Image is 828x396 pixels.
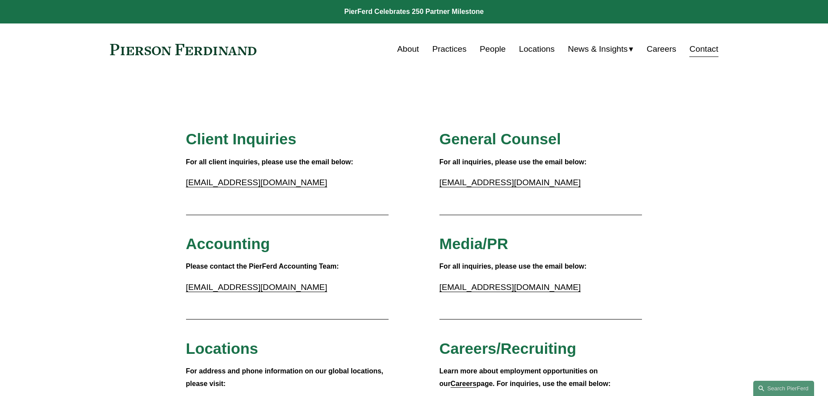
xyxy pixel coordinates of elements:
span: General Counsel [439,130,561,147]
a: Careers [647,41,676,57]
strong: For all client inquiries, please use the email below: [186,158,353,166]
a: [EMAIL_ADDRESS][DOMAIN_NAME] [439,178,581,187]
strong: Learn more about employment opportunities on our [439,367,600,387]
strong: For address and phone information on our global locations, please visit: [186,367,386,387]
a: [EMAIL_ADDRESS][DOMAIN_NAME] [186,283,327,292]
strong: page. For inquiries, use the email below: [476,380,611,387]
a: People [480,41,506,57]
a: Search this site [753,381,814,396]
a: Careers [451,380,477,387]
a: Practices [432,41,466,57]
a: [EMAIL_ADDRESS][DOMAIN_NAME] [186,178,327,187]
strong: For all inquiries, please use the email below: [439,158,587,166]
a: [EMAIL_ADDRESS][DOMAIN_NAME] [439,283,581,292]
a: About [397,41,419,57]
span: Locations [186,340,258,357]
span: Media/PR [439,235,508,252]
strong: Please contact the PierFerd Accounting Team: [186,263,339,270]
span: Client Inquiries [186,130,296,147]
a: Contact [689,41,718,57]
span: Careers/Recruiting [439,340,576,357]
span: Accounting [186,235,270,252]
strong: For all inquiries, please use the email below: [439,263,587,270]
a: folder dropdown [568,41,634,57]
a: Locations [519,41,555,57]
span: News & Insights [568,42,628,57]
